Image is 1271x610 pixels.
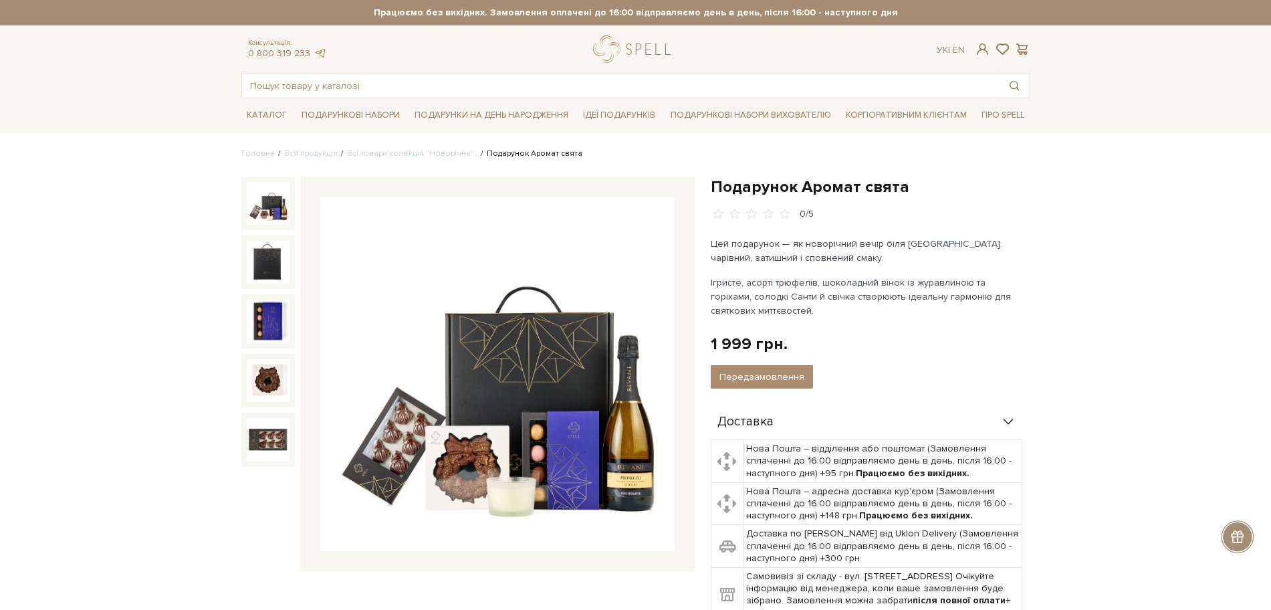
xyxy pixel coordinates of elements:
a: Головна [241,148,275,159]
a: Про Spell [976,105,1030,126]
strong: Працюємо без вихідних. Замовлення оплачені до 16:00 відправляємо день в день, після 16:00 - насту... [241,7,1030,19]
a: Подарунки на День народження [409,105,574,126]
a: 0 800 319 233 [248,47,310,59]
b: після повної оплати [913,595,1006,606]
a: Корпоративним клієнтам [840,104,972,126]
td: Нова Пошта – адресна доставка кур'єром (Замовлення сплаченні до 16:00 відправляємо день в день, п... [743,482,1022,525]
h1: Подарунок Аромат свята [711,177,1030,197]
a: Ідеї подарунків [578,105,661,126]
a: Подарункові набори [296,105,405,126]
a: Подарункові набори вихователю [665,104,836,126]
td: Нова Пошта – відділення або поштомат (Замовлення сплаченні до 16:00 відправляємо день в день, піс... [743,440,1022,483]
input: Пошук товару у каталозі [242,74,999,98]
a: Каталог [241,105,292,126]
span: Доставка [717,416,774,428]
div: 0/5 [800,208,814,221]
img: Подарунок Аромат свята [247,300,290,342]
img: Подарунок Аромат свята [247,182,290,225]
b: Працюємо без вихідних. [856,468,969,479]
a: Всі товари колекція "Новорічна".. [347,148,477,159]
a: logo [593,35,677,63]
img: Подарунок Аромат свята [247,241,290,284]
img: Подарунок Аромат свята [247,418,290,461]
img: Подарунок Аромат свята [247,359,290,402]
b: Працюємо без вихідних. [859,510,973,521]
td: Доставка по [PERSON_NAME] від Uklon Delivery (Замовлення сплаченні до 16:00 відправляємо день в д... [743,525,1022,568]
button: Пошук товару у каталозі [999,74,1030,98]
a: En [953,44,965,56]
button: Передзамовлення [711,365,813,389]
div: Ук [937,44,965,56]
span: Консультація: [248,39,327,47]
a: Вся продукція [284,148,338,159]
img: Подарунок Аромат свята [320,197,675,551]
p: Ігристе, асорті трюфелів, шоколадний вінок із журавлиною та горіхами, солодкі Санти й свічка ство... [711,276,1024,318]
span: | [948,44,950,56]
div: 1 999 грн. [711,334,788,354]
a: telegram [314,47,327,59]
p: Цей подарунок — як новорічний вечір біля [GEOGRAPHIC_DATA]: чарівний, затишний і сповнений смаку. [711,237,1024,265]
li: Подарунок Аромат свята [477,148,582,160]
